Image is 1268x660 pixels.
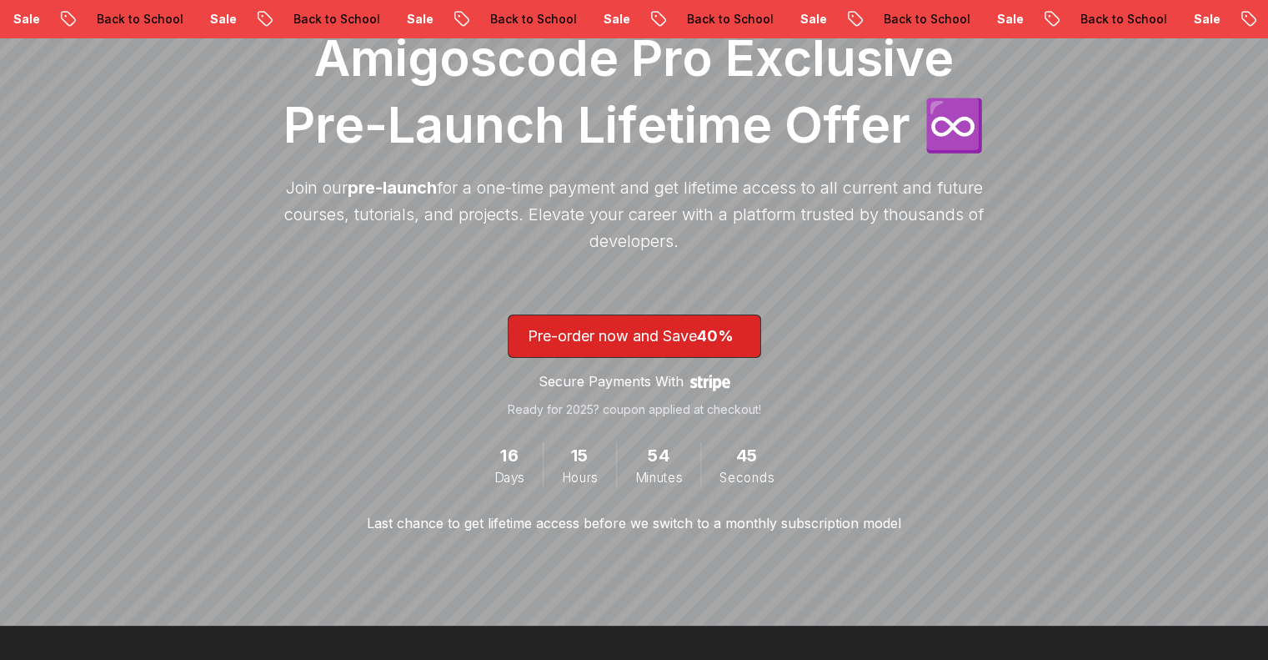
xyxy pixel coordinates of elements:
[494,468,524,486] span: Days
[508,315,761,418] a: lifetime-access
[528,325,741,348] p: Pre-order now and Save
[655,11,769,28] p: Back to School
[719,468,774,486] span: Seconds
[65,11,178,28] p: Back to School
[736,443,758,469] span: 45 Seconds
[648,443,669,469] span: 54 Minutes
[508,401,761,418] p: Ready for 2025? coupon applied at checkout!
[178,11,232,28] p: Sale
[367,513,901,533] p: Last chance to get lifetime access before we switch to a monthly subscription model
[1049,11,1162,28] p: Back to School
[769,11,822,28] p: Sale
[852,11,965,28] p: Back to School
[1162,11,1215,28] p: Sale
[635,468,682,486] span: Minutes
[276,24,993,158] h1: Amigoscode Pro Exclusive Pre-Launch Lifetime Offer ♾️
[562,468,598,486] span: Hours
[571,443,589,469] span: 15 Hours
[965,11,1019,28] p: Sale
[375,11,429,28] p: Sale
[348,178,437,198] span: pre-launch
[539,371,684,391] p: Secure Payments With
[262,11,375,28] p: Back to School
[697,327,734,345] span: 40%
[572,11,625,28] p: Sale
[276,174,993,254] p: Join our for a one-time payment and get lifetime access to all current and future courses, tutori...
[500,443,519,469] span: 16 Days
[459,11,572,28] p: Back to School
